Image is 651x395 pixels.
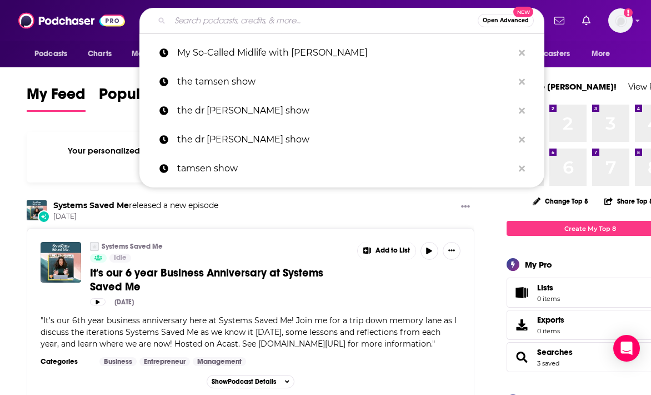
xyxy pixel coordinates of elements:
img: Podchaser - Follow, Share and Rate Podcasts [18,10,125,31]
button: ShowPodcast Details [207,375,294,388]
span: Add to List [375,246,410,255]
a: the dr [PERSON_NAME] show [139,125,544,154]
span: Monitoring [132,46,171,62]
div: [DATE] [114,298,134,306]
button: open menu [509,43,586,65]
a: Show notifications dropdown [578,11,595,30]
span: Lists [510,285,533,300]
span: Open Advanced [483,18,529,23]
span: New [513,7,533,17]
p: the dr brighten show [177,96,513,125]
img: It's our 6 year Business Anniversary at Systems Saved Me [41,242,81,283]
a: Business [99,357,137,366]
a: Charts [81,43,118,65]
span: 0 items [537,327,564,335]
div: Open Intercom Messenger [613,335,640,362]
button: Show More Button [457,200,474,214]
a: My Feed [27,85,86,112]
span: Exports [537,315,564,325]
h3: released a new episode [53,200,218,211]
a: the dr [PERSON_NAME] show [139,96,544,125]
span: It's our 6 year Business Anniversary at Systems Saved Me [90,266,323,294]
span: Lists [537,283,560,293]
a: Management [193,357,246,366]
span: Show Podcast Details [212,378,276,386]
a: My So-Called Midlife with [PERSON_NAME] [139,38,544,67]
img: Systems Saved Me [90,242,99,251]
a: Entrepreneur [139,357,190,366]
h3: Categories [41,357,91,366]
a: the tamsen show [139,67,544,96]
span: Popular Feed [99,85,193,110]
button: open menu [124,43,186,65]
button: open menu [584,43,624,65]
a: Welcome [PERSON_NAME]! [507,81,617,92]
span: My Feed [27,85,86,110]
span: Idle [114,253,127,264]
a: Systems Saved Me [53,200,129,210]
span: It's our 6th year business anniversary here at Systems Saved Me! Join me for a trip down memory l... [41,315,457,349]
span: [DATE] [53,212,218,221]
span: Lists [537,283,553,293]
span: Exports [510,317,533,333]
img: Systems Saved Me [27,200,47,220]
p: tamsen show [177,154,513,183]
span: Podcasts [34,46,67,62]
a: Popular Feed [99,85,193,112]
a: Systems Saved Me [102,242,163,251]
svg: Add a profile image [624,8,633,17]
button: Change Top 8 [526,194,595,208]
button: Show profile menu [608,8,633,33]
div: New Episode [38,210,50,223]
input: Search podcasts, credits, & more... [170,12,478,29]
img: User Profile [608,8,633,33]
p: My So-Called Midlife with Reshma Saujani [177,38,513,67]
a: Searches [537,347,573,357]
span: 0 items [537,295,560,303]
a: Idle [109,254,131,263]
p: the tamsen show [177,67,513,96]
span: Charts [88,46,112,62]
a: It's our 6 year Business Anniversary at Systems Saved Me [90,266,349,294]
div: Your personalized Feed is curated based on the Podcasts, Creators, Users, and Lists that you Follow. [27,132,474,182]
a: Show notifications dropdown [550,11,569,30]
button: Open AdvancedNew [478,14,534,27]
span: Logged in as sophiak [608,8,633,33]
a: Searches [510,349,533,365]
p: the dr brighton show [177,125,513,154]
a: 3 saved [537,359,559,367]
button: open menu [27,43,82,65]
button: Show More Button [358,242,415,260]
a: tamsen show [139,154,544,183]
span: More [592,46,610,62]
div: My Pro [525,259,552,270]
button: Show More Button [443,242,460,260]
div: Search podcasts, credits, & more... [139,8,544,33]
span: " " [41,315,457,349]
